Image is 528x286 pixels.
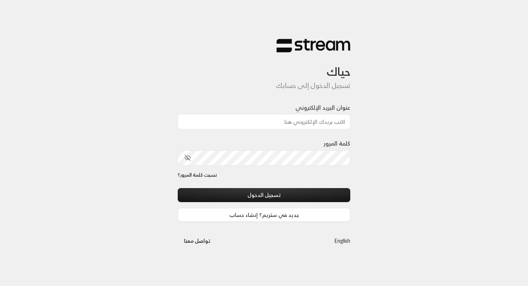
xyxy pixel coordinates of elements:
[178,234,216,248] button: تواصل معنا
[178,188,350,202] button: تسجيل الدخول
[178,208,350,222] a: جديد في ستريم؟ إنشاء حساب
[295,103,350,112] label: عنوان البريد الإلكتروني
[178,82,350,90] h5: تسجيل الدخول إلى حسابك
[178,53,350,78] h3: حياك
[178,236,216,245] a: تواصل معنا
[181,151,194,164] button: toggle password visibility
[178,114,350,129] input: اكتب بريدك الإلكتروني هنا
[324,139,350,148] label: كلمة المرور
[178,171,217,179] a: نسيت كلمة المرور؟
[277,38,350,53] img: Stream Logo
[334,234,350,248] a: English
